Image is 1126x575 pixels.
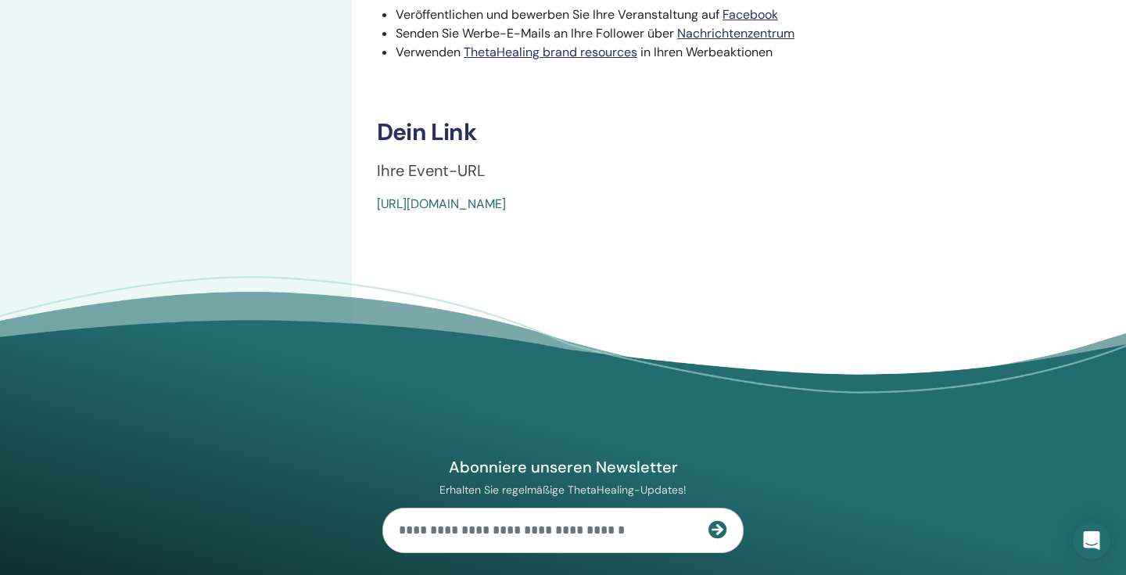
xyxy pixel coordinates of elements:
p: Erhalten Sie regelmäßige ThetaHealing-Updates! [382,483,744,497]
li: Senden Sie Werbe-E-Mails an Ihre Follower über [396,24,1078,43]
h3: Dein Link [377,118,1078,146]
a: ThetaHealing brand resources [464,44,637,60]
li: Verwenden in Ihren Werbeaktionen [396,43,1078,62]
a: [URL][DOMAIN_NAME] [377,196,506,212]
a: Facebook [723,6,778,23]
p: Ihre Event-URL [377,159,1078,182]
div: Open Intercom Messenger [1073,522,1110,559]
li: Veröffentlichen und bewerben Sie Ihre Veranstaltung auf [396,5,1078,24]
h4: Abonniere unseren Newsletter [382,457,744,477]
a: Nachrichtenzentrum [677,25,794,41]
